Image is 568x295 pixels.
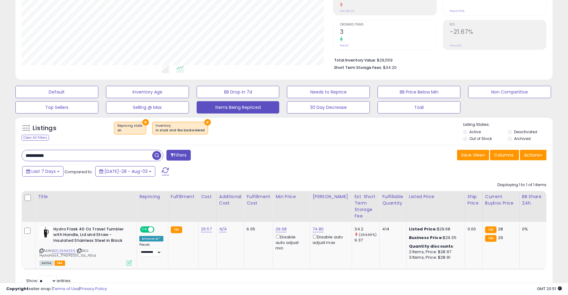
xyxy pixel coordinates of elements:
[457,150,489,160] button: Save View
[409,226,460,232] div: $29.68
[340,9,354,13] small: Prev: $0.00
[340,44,349,47] small: Prev: 0
[494,152,513,158] span: Columns
[354,193,377,219] div: Est. Short Term Storage Fee
[39,261,54,266] span: All listings currently available for purchase on Amazon
[354,237,379,243] div: 9.37
[409,255,460,260] div: 3 Items, Price: $28.91
[382,193,403,206] div: Fulfillable Quantity
[522,226,542,232] div: 0%
[359,232,377,237] small: (264.99%)
[450,23,546,26] span: ROI
[104,168,148,174] span: [DATE]-28 - Aug-03
[219,193,242,206] div: Additional Cost
[409,235,443,241] b: Business Price:
[22,135,49,141] div: Clear All Filters
[95,166,155,177] button: [DATE]-28 - Aug-03
[409,249,460,255] div: 2 Items, Price: $28.97
[39,226,132,265] div: ASIN:
[276,233,305,251] div: Disable auto adjust min
[468,226,478,232] div: 0.00
[514,129,537,134] label: Deactivated
[6,286,29,292] strong: Copyright
[106,86,189,98] button: Inventory Age
[247,193,270,206] div: Fulfillment Cost
[52,248,76,253] a: B0C354MZR6
[201,226,212,232] a: 25.57
[537,286,562,292] span: 2025-08-11 20:51 GMT
[468,193,480,206] div: Ship Price
[141,227,148,232] span: ON
[450,9,464,13] small: Prev: 0.00%
[378,86,460,98] button: BB Price Below Min
[53,286,79,292] a: Terms of Use
[15,86,98,98] button: Default
[485,235,496,242] small: FBA
[80,286,107,292] a: Privacy Policy
[55,261,65,266] span: FBA
[334,65,382,70] b: Short Term Storage Fees:
[33,124,56,133] h5: Listings
[354,226,379,232] div: 34.2
[313,226,324,232] a: 74.80
[197,101,280,114] button: Items Being Repriced
[117,128,143,133] div: on
[378,101,460,114] button: Tzali
[522,193,545,206] div: BB Share 24h.
[53,226,128,245] b: Hydro Flask 40 Oz Travel Tumbler with Handle, Lid and Straw - Insulated Stainless Steel in Black
[156,123,205,133] span: Inventory :
[498,226,503,232] span: 28
[409,235,460,241] div: $29.35
[171,226,182,233] small: FBA
[204,119,211,126] button: ×
[31,168,56,174] span: Last 7 Days
[247,226,268,232] div: 6.05
[153,227,163,232] span: OFF
[139,193,165,200] div: Repricing
[38,193,134,200] div: Title
[520,150,546,160] button: Actions
[106,101,189,114] button: Selling @ Max
[276,193,307,200] div: Min Price
[340,23,436,26] span: Ordered Items
[39,248,96,257] span: | SKU: HydroFlask_TT40PS001_Siz_40oz
[287,101,370,114] button: 30 Day Decrease
[64,169,93,175] span: Compared to:
[409,244,460,249] div: :
[139,236,163,241] div: Amazon AI *
[514,136,531,141] label: Archived
[39,226,52,239] img: 21z2unkZifL._SL40_.jpg
[139,243,163,257] div: Preset:
[334,56,542,63] li: $29,559
[334,58,376,63] b: Total Inventory Value:
[463,122,553,128] p: Listing States:
[497,182,546,188] div: Displaying 1 to 1 of 1 items
[156,128,205,133] div: in stock and fba backordered
[469,129,481,134] label: Active
[6,286,107,292] div: seller snap | |
[117,123,143,133] span: Repricing state :
[468,86,551,98] button: Non Competitive
[409,193,462,200] div: Listed Price
[219,226,227,232] a: N/A
[485,193,517,206] div: Current Buybox Price
[485,226,496,233] small: FBA
[171,193,196,200] div: Fulfillment
[490,150,519,160] button: Columns
[22,166,63,177] button: Last 7 Days
[469,136,492,141] label: Out of Stock
[450,44,462,47] small: Prev: N/A
[26,278,71,284] span: Show: entries
[197,86,280,98] button: BB Drop in 7d
[166,150,190,161] button: Filters
[409,226,437,232] b: Listed Price:
[383,65,397,70] span: $34.20
[15,101,98,114] button: Top Sellers
[340,28,436,37] h2: 3
[276,226,287,232] a: 29.68
[498,235,503,241] span: 29
[287,86,370,98] button: Needs to Reprice
[201,193,214,200] div: Cost
[313,193,349,200] div: [PERSON_NAME]
[313,233,347,245] div: Disable auto adjust max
